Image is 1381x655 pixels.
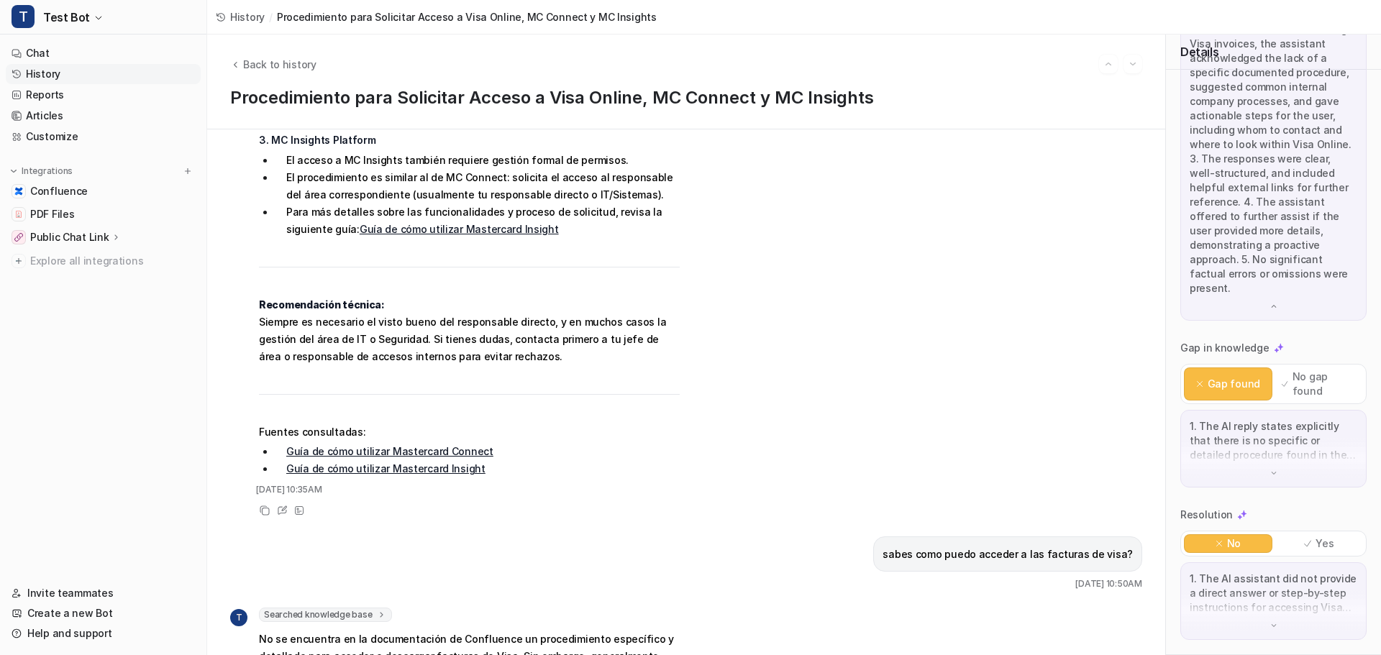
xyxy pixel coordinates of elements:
[6,127,201,147] a: Customize
[1099,55,1118,73] button: Go to previous session
[22,165,73,177] p: Integrations
[275,152,680,169] li: El acceso a MC Insights también requiere gestión formal de permisos.
[360,223,559,235] a: Guía de cómo utilizar Mastercard Insight
[6,106,201,126] a: Articles
[275,203,680,238] li: Para más detalles sobre las funcionalidades y proceso de solicitud, revisa la siguiente guía:
[6,164,77,178] button: Integrations
[269,9,273,24] span: /
[6,603,201,623] a: Create a new Bot
[1166,35,1381,70] div: Details
[6,583,201,603] a: Invite teammates
[14,187,23,196] img: Confluence
[1180,341,1270,355] p: Gap in knowledge
[1180,508,1233,522] p: Resolution
[6,85,201,105] a: Reports
[1124,55,1142,73] button: Go to next session
[1227,536,1241,551] p: No
[1103,58,1113,70] img: Previous session
[1128,58,1138,70] img: Next session
[1208,377,1260,391] p: Gap found
[1075,577,1142,590] span: [DATE] 10:50AM
[230,609,247,626] span: T
[286,462,486,475] a: Guía de cómo utilizar Mastercard Insight
[1293,370,1357,398] p: No gap found
[277,9,657,24] span: Procedimiento para Solicitar Acceso a Visa Online, MC Connect y MC Insights
[1190,572,1357,615] p: 1. The AI assistant did not provide a direct answer or step-by-step instructions for accessing Vi...
[30,249,195,272] span: Explore all integrations
[243,57,316,72] span: Back to history
[43,7,90,27] span: Test Bot
[1190,419,1357,462] p: 1. The AI reply states explicitly that there is no specific or detailed procedure found in the do...
[6,204,201,224] a: PDF FilesPDF Files
[883,546,1133,563] p: sabes como puedo acceder a las facturas de visa?
[259,133,680,147] h3: 3. MC Insights Platform
[1269,301,1279,311] img: down-arrow
[286,445,493,457] a: Guía de cómo utilizar Mastercard Connect
[14,210,23,219] img: PDF Files
[275,169,680,203] li: El procedimiento es similar al de MC Connect: solicita el acceso al responsable del área correspo...
[12,254,26,268] img: explore all integrations
[6,64,201,84] a: History
[1316,536,1334,551] p: Yes
[183,166,193,176] img: menu_add.svg
[6,623,201,643] a: Help and support
[6,251,201,271] a: Explore all integrations
[6,43,201,63] a: Chat
[1269,620,1279,631] img: down-arrow
[30,207,74,221] span: PDF Files
[230,9,265,24] span: History
[230,88,1142,109] h1: Procedimiento para Solicitar Acceso a Visa Online, MC Connect y MC Insights
[259,608,392,622] span: Searched knowledge base
[9,166,19,176] img: expand menu
[30,184,88,198] span: Confluence
[1269,468,1279,478] img: down-arrow
[259,298,385,311] strong: Recomendación técnica:
[216,9,265,24] a: History
[259,423,680,441] p: Fuentes consultadas:
[14,233,23,242] img: Public Chat Link
[12,5,35,28] span: T
[256,483,322,496] span: [DATE] 10:35AM
[6,181,201,201] a: ConfluenceConfluence
[259,296,680,365] p: Siempre es necesario el visto bueno del responsable directo, y en muchos casos la gestión del áre...
[30,230,109,244] p: Public Chat Link
[230,57,316,72] button: Back to history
